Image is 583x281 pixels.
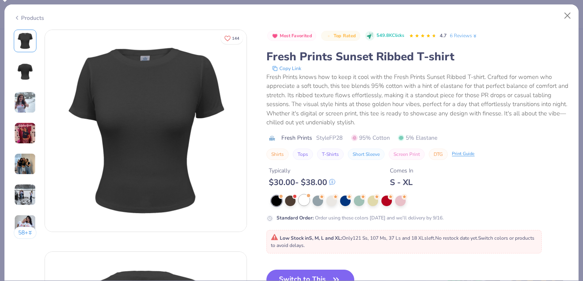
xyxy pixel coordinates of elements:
[232,36,239,40] span: 144
[316,134,343,142] span: Style FP28
[326,33,332,39] img: Top Rated sort
[429,149,448,160] button: DTG
[440,32,447,39] span: 4.7
[452,151,474,158] div: Print Guide
[377,32,404,39] span: 549.8K Clicks
[271,235,534,249] span: Only 121 Ss, 107 Ms, 37 Ls and 18 XLs left. Switch colors or products to avoid delays.
[390,177,413,187] div: S - XL
[409,30,436,43] div: 4.7 Stars
[334,34,356,38] span: Top Rated
[266,149,289,160] button: Shirts
[280,34,312,38] span: Most Favorited
[269,166,335,175] div: Typically
[272,33,278,39] img: Most Favorited sort
[267,31,316,41] button: Badge Button
[277,215,314,221] strong: Standard Order :
[317,149,344,160] button: T-Shirts
[14,14,44,22] div: Products
[348,149,385,160] button: Short Sleeve
[390,166,413,175] div: Comes In
[15,31,35,51] img: Front
[15,62,35,81] img: Back
[14,215,36,236] img: User generated content
[351,134,390,142] span: 95% Cotton
[14,153,36,175] img: User generated content
[266,49,569,64] div: Fresh Prints Sunset Ribbed T-shirt
[269,177,335,187] div: $ 30.00 - $ 38.00
[435,235,478,241] span: No restock date yet.
[293,149,313,160] button: Tops
[277,214,444,221] div: Order using these colors [DATE] and we’ll delivery by 9/16.
[14,227,37,239] button: 58+
[221,32,243,44] button: Like
[14,184,36,206] img: User generated content
[450,32,478,39] a: 6 Reviews
[14,122,36,144] img: User generated content
[389,149,425,160] button: Screen Print
[398,134,437,142] span: 5% Elastane
[560,8,575,23] button: Close
[266,72,569,127] div: Fresh Prints knows how to keep it cool with the Fresh Prints Sunset Ribbed T-shirt. Crafted for w...
[321,31,360,41] button: Badge Button
[14,92,36,113] img: User generated content
[270,64,304,72] button: copy to clipboard
[266,135,277,141] img: brand logo
[280,235,342,241] strong: Low Stock in S, M, L and XL :
[281,134,312,142] span: Fresh Prints
[45,30,247,232] img: Front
